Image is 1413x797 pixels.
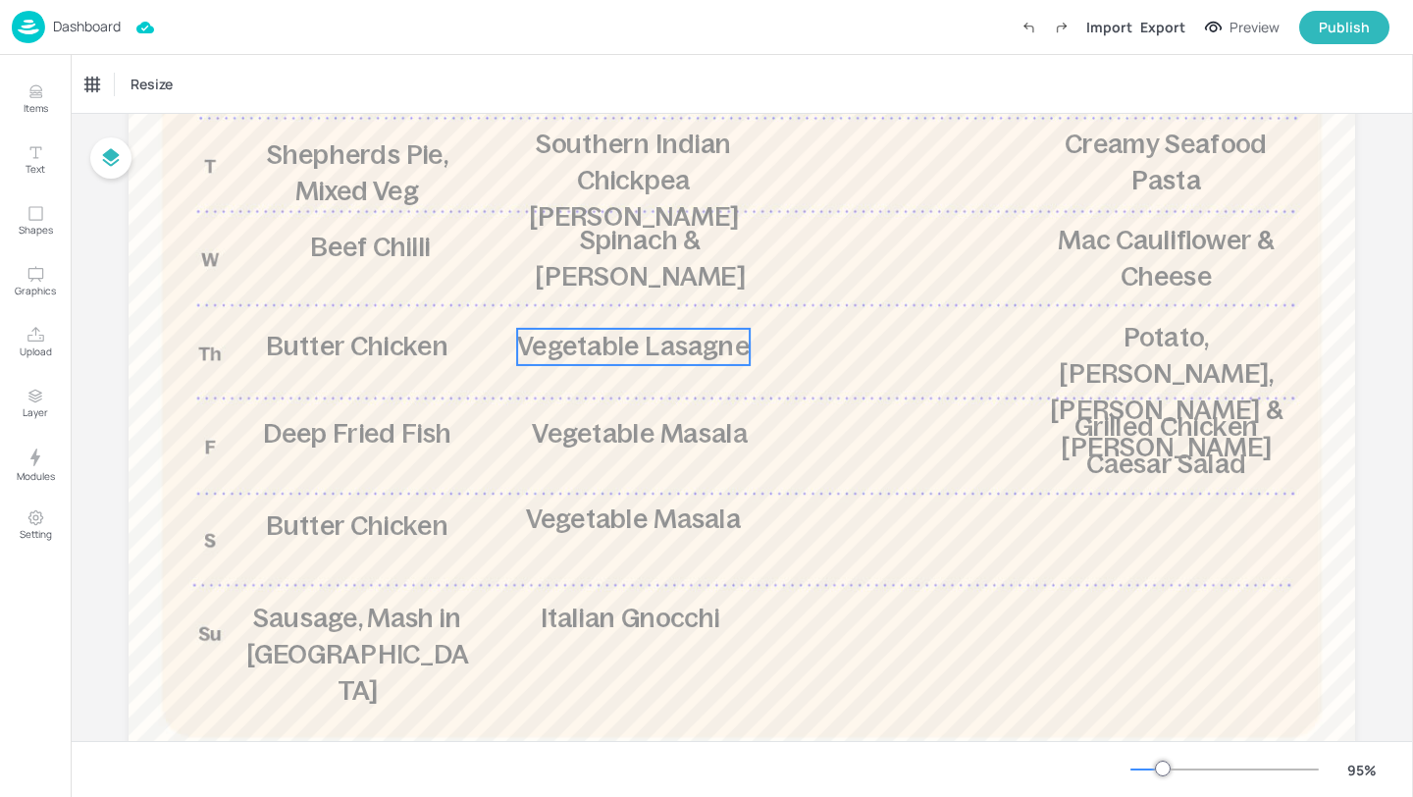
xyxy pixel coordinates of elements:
[1230,17,1280,38] div: Preview
[1319,17,1370,38] div: Publish
[1065,129,1267,195] span: Creamy Seafood Pasta
[1140,17,1185,37] div: Export
[1074,412,1258,479] span: Grilled Chicken Caesar Salad
[1086,17,1132,37] div: Import
[541,603,720,632] span: Italian Gnocchi
[526,505,742,534] span: Vegetable Masala
[1193,13,1291,42] button: Preview
[12,11,45,43] img: logo-86c26b7e.jpg
[1045,11,1078,44] label: Redo (Ctrl + Y)
[529,129,739,232] span: Southern Indian Chickpea [PERSON_NAME]
[266,510,447,540] span: Butter Chicken
[535,225,745,292] span: Spinach & [PERSON_NAME]
[1299,11,1389,44] button: Publish
[289,47,425,114] span: Spaghetthi Bolognese
[1338,760,1386,780] div: 95 %
[127,74,177,94] span: Resize
[53,20,121,33] p: Dashboard
[1058,225,1275,292] span: Mac Cauliflower & Cheese
[310,232,431,261] span: Beef Chilli
[246,603,469,706] span: Sausage, Mash in [GEOGRAPHIC_DATA]
[1050,322,1282,461] span: Potato, [PERSON_NAME], [PERSON_NAME] & [PERSON_NAME]
[267,139,447,206] span: Shepherds Pie, Mixed Veg
[266,332,447,361] span: Butter Chicken
[1012,11,1045,44] label: Undo (Ctrl + Z)
[263,418,452,448] span: Deep Fried Fish
[517,332,750,361] span: Vegetable Lasagne
[532,418,748,448] span: Vegetable Masala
